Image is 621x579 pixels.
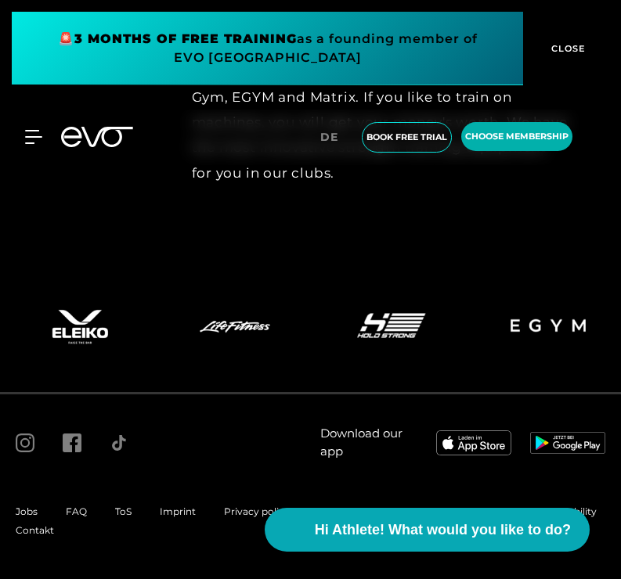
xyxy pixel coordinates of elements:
span: de [320,130,338,144]
a: Jobs [16,505,38,517]
img: evofitness – null [313,286,470,365]
a: choose membership [457,122,577,153]
a: ToS [115,505,132,517]
img: evofitness – null [157,286,313,365]
a: Cookie Policy [318,505,382,517]
a: de [320,128,348,146]
a: Sustainability [534,505,597,517]
span: Hi Athlete! What would you like to do? [315,520,571,541]
a: Privacy policy [224,505,290,517]
a: Contakt [16,524,54,536]
span: Download our app [320,425,418,460]
button: CLOSE [523,12,609,85]
a: Imprint [160,505,196,517]
span: book free trial [366,131,447,144]
span: CLOSE [547,41,586,56]
button: Hi Athlete! What would you like to do? [265,508,590,552]
a: book free trial [357,122,457,153]
a: FAQ [66,505,87,517]
a: Cancel membership [410,505,506,517]
span: choose membership [465,130,569,143]
img: evofitness app [530,432,605,454]
img: evofitness app [436,430,511,455]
